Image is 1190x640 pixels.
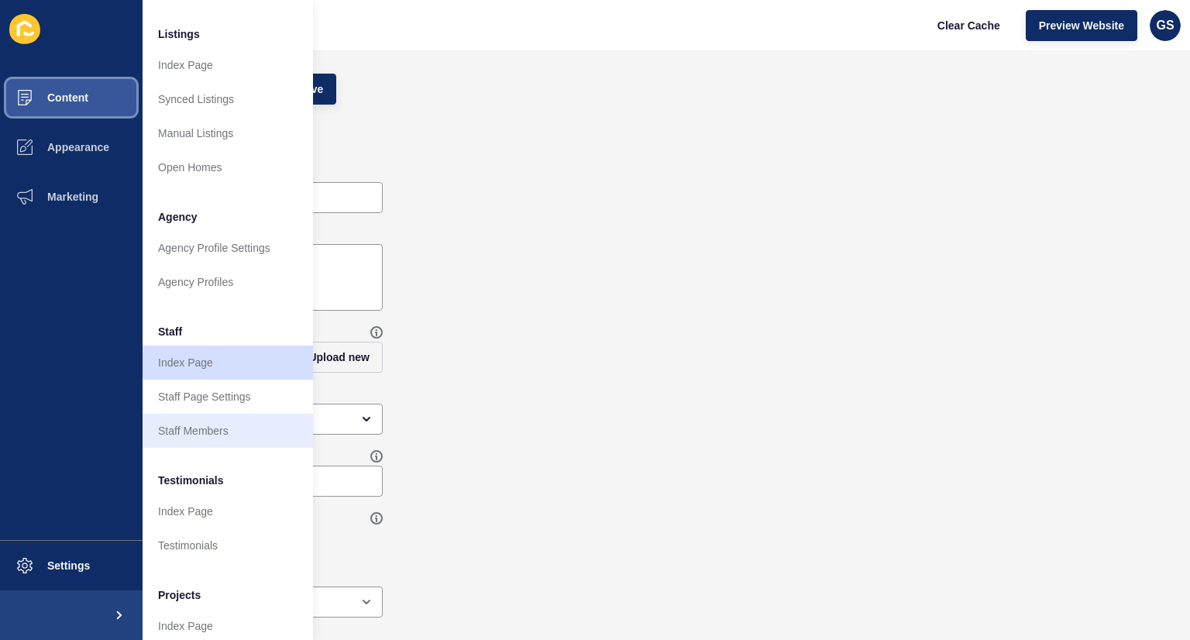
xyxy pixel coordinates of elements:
span: GS [1156,18,1174,33]
span: Upload new [308,349,370,365]
span: Listings [158,26,200,42]
a: Manual Listings [143,116,313,150]
a: Agency Profile Settings [143,231,313,265]
button: Clear Cache [924,10,1013,41]
a: Open Homes [143,150,313,184]
span: Clear Cache [937,18,1000,33]
span: Staff [158,324,182,339]
span: Preview Website [1039,18,1124,33]
a: Index Page [143,346,313,380]
button: Preview Website [1026,10,1137,41]
span: Projects [158,587,201,603]
a: Staff Members [143,414,313,448]
a: Index Page [143,494,313,528]
button: Upload new [295,342,383,373]
span: Testimonials [158,473,224,488]
span: Agency [158,209,198,225]
a: Staff Page Settings [143,380,313,414]
a: Synced Listings [143,82,313,116]
a: Agency Profiles [143,265,313,299]
a: Index Page [143,48,313,82]
a: Testimonials [143,528,313,563]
